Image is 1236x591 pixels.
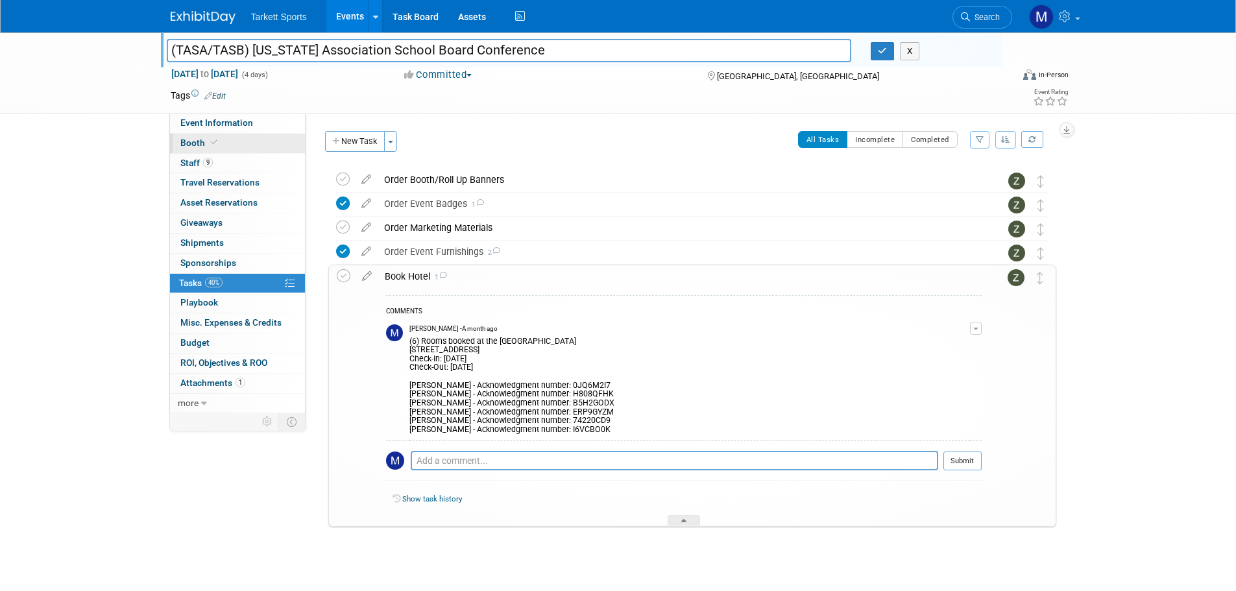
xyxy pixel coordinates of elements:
span: Event Information [180,117,253,128]
span: [PERSON_NAME] - A month ago [409,324,498,333]
span: Tasks [179,278,223,288]
img: Zak Sigler [1008,197,1025,213]
a: Misc. Expenses & Credits [170,313,305,333]
span: (4 days) [241,71,268,79]
span: 1 [467,200,484,209]
span: 40% [205,278,223,287]
a: Edit [204,91,226,101]
i: Move task [1037,175,1044,187]
a: Booth [170,134,305,153]
div: Event Rating [1033,89,1068,95]
span: ROI, Objectives & ROO [180,357,267,368]
span: Attachments [180,378,245,388]
a: Search [952,6,1012,29]
div: In-Person [1038,70,1069,80]
img: Zak Sigler [1008,245,1025,261]
a: Sponsorships [170,254,305,273]
img: Mathieu Martel [1029,5,1054,29]
button: All Tasks [798,131,848,148]
a: Budget [170,333,305,353]
span: 1 [430,273,447,282]
img: ExhibitDay [171,11,236,24]
a: Tasks40% [170,274,305,293]
span: Booth [180,138,220,148]
span: 9 [203,158,213,167]
span: Asset Reservations [180,197,258,208]
span: Travel Reservations [180,177,260,187]
span: 2 [483,248,500,257]
a: edit [355,246,378,258]
span: 1 [236,378,245,387]
a: Show task history [402,494,462,503]
img: Format-Inperson.png [1023,69,1036,80]
a: Staff9 [170,154,305,173]
i: Move task [1037,272,1043,284]
img: Mathieu Martel [386,324,403,341]
td: Toggle Event Tabs [278,413,305,430]
span: Budget [180,337,210,348]
span: Misc. Expenses & Credits [180,317,282,328]
div: Order Event Badges [378,193,982,215]
button: New Task [325,131,385,152]
div: Book Hotel [378,265,982,287]
a: Attachments1 [170,374,305,393]
span: to [199,69,211,79]
img: Zak Sigler [1008,173,1025,189]
a: Refresh [1021,131,1043,148]
button: Submit [943,452,982,471]
div: Order Event Furnishings [378,241,982,263]
span: Staff [180,158,213,168]
span: [GEOGRAPHIC_DATA], [GEOGRAPHIC_DATA] [717,71,879,81]
span: Playbook [180,297,218,308]
div: Event Format [936,67,1069,87]
span: Tarkett Sports [251,12,307,22]
i: Move task [1037,247,1044,259]
img: Zak Sigler [1008,221,1025,237]
a: ROI, Objectives & ROO [170,354,305,373]
div: COMMENTS [386,306,982,319]
img: Zak Sigler [1008,269,1024,286]
a: Shipments [170,234,305,253]
span: Shipments [180,237,224,248]
button: X [900,42,920,60]
a: Giveaways [170,213,305,233]
button: Committed [400,68,477,82]
div: (6) Rooms booked at the [GEOGRAPHIC_DATA] [STREET_ADDRESS] Check-In: [DATE] Check-Out: [DATE] [PE... [409,334,970,435]
a: edit [356,271,378,282]
a: more [170,394,305,413]
span: more [178,398,199,408]
button: Incomplete [847,131,903,148]
a: Travel Reservations [170,173,305,193]
span: Sponsorships [180,258,236,268]
i: Move task [1037,199,1044,211]
button: Completed [903,131,958,148]
a: edit [355,222,378,234]
a: Event Information [170,114,305,133]
a: Asset Reservations [170,193,305,213]
span: Giveaways [180,217,223,228]
td: Tags [171,89,226,102]
div: Order Marketing Materials [378,217,982,239]
div: Order Booth/Roll Up Banners [378,169,982,191]
a: edit [355,174,378,186]
td: Personalize Event Tab Strip [256,413,279,430]
i: Move task [1037,223,1044,235]
i: Booth reservation complete [211,139,217,146]
a: edit [355,198,378,210]
span: [DATE] [DATE] [171,68,239,80]
img: Mathieu Martel [386,452,404,470]
a: Playbook [170,293,305,313]
span: Search [970,12,1000,22]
